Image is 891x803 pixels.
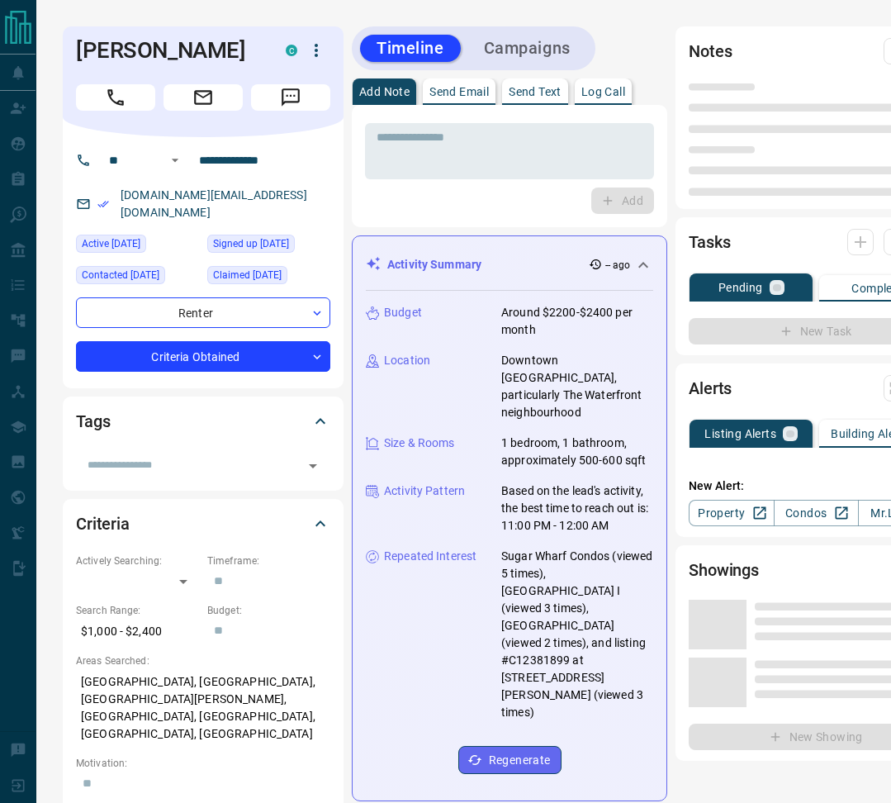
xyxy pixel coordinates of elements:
p: Budget [384,304,422,321]
span: Signed up [DATE] [213,235,289,252]
h2: Tags [76,408,110,435]
h2: Alerts [689,375,732,401]
p: Budget: [207,603,330,618]
a: Property [689,500,774,526]
p: Log Call [581,86,625,97]
button: Open [165,150,185,170]
h2: Criteria [76,511,130,537]
p: Search Range: [76,603,199,618]
p: Timeframe: [207,554,330,568]
div: Renter [76,297,330,328]
div: condos.ca [286,45,297,56]
p: Location [384,352,430,369]
a: Condos [774,500,859,526]
p: Listing Alerts [704,428,776,440]
p: Based on the lead's activity, the best time to reach out is: 11:00 PM - 12:00 AM [501,482,653,535]
p: 1 bedroom, 1 bathroom, approximately 500-600 sqft [501,435,653,469]
span: Claimed [DATE] [213,267,282,283]
button: Regenerate [458,746,562,774]
div: Wed Sep 10 2025 [207,266,330,289]
p: Around $2200-$2400 per month [501,304,653,339]
h2: Showings [689,557,759,583]
svg: Email Verified [97,198,109,210]
span: Message [251,84,330,111]
p: Add Note [359,86,410,97]
p: Downtown [GEOGRAPHIC_DATA], particularly The Waterfront neighbourhood [501,352,653,421]
div: Tue Sep 09 2025 [76,235,199,258]
div: Criteria Obtained [76,341,330,372]
p: Areas Searched: [76,653,330,668]
div: Activity Summary-- ago [366,249,653,280]
span: Active [DATE] [82,235,140,252]
p: Motivation: [76,756,330,771]
h2: Tasks [689,229,730,255]
div: Tags [76,401,330,441]
h2: Notes [689,38,732,64]
span: Contacted [DATE] [82,267,159,283]
p: Actively Searching: [76,554,199,568]
button: Campaigns [467,35,587,62]
p: Send Email [429,86,489,97]
h1: [PERSON_NAME] [76,37,261,64]
p: Activity Summary [387,256,481,273]
span: Email [164,84,243,111]
p: Size & Rooms [384,435,455,452]
button: Open [301,454,325,478]
p: -- ago [605,258,631,273]
p: $1,000 - $2,400 [76,618,199,645]
a: [DOMAIN_NAME][EMAIL_ADDRESS][DOMAIN_NAME] [121,188,307,219]
p: [GEOGRAPHIC_DATA], [GEOGRAPHIC_DATA], [GEOGRAPHIC_DATA][PERSON_NAME], [GEOGRAPHIC_DATA], [GEOGRAP... [76,668,330,748]
p: Sugar Wharf Condos (viewed 5 times), [GEOGRAPHIC_DATA] I (viewed 3 times), [GEOGRAPHIC_DATA] (vie... [501,548,653,721]
p: Repeated Interest [384,548,476,565]
div: Mon Sep 15 2025 [76,266,199,289]
div: Criteria [76,504,330,544]
button: Timeline [360,35,461,62]
span: Call [76,84,155,111]
p: Activity Pattern [384,482,465,500]
div: Wed Sep 03 2025 [207,235,330,258]
p: Send Text [509,86,562,97]
p: Pending [718,282,763,293]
